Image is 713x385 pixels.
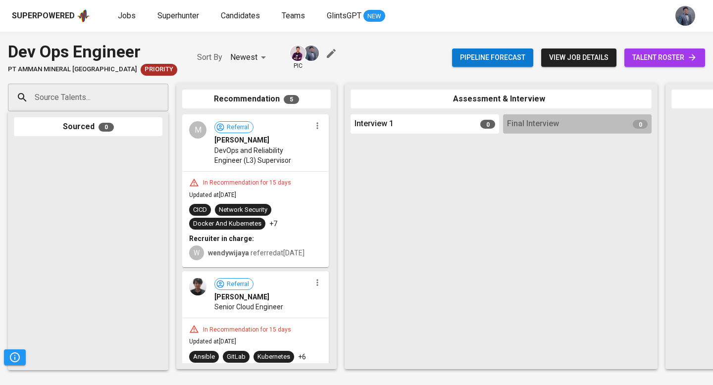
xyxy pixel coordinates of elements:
a: Jobs [118,10,138,22]
span: talent roster [632,51,697,64]
span: Jobs [118,11,136,20]
div: GitLab [227,352,246,362]
img: 23479d23a251e4fb8712b075c849fc87.png [189,278,206,295]
span: referred at [DATE] [208,249,305,257]
a: Candidates [221,10,262,22]
span: 0 [480,120,495,129]
p: Newest [230,51,257,63]
div: Network Security [219,205,267,215]
span: [PERSON_NAME] [214,135,269,145]
div: Recommendation [182,90,331,109]
p: Sort By [197,51,222,63]
p: +6 [298,352,306,362]
span: Interview 1 [355,118,394,130]
span: DevOps and Reliability Engineer (L3) Supervisor [214,145,311,165]
img: erwin@glints.com [290,46,306,61]
div: In Recommendation for 15 days [199,326,295,334]
span: Pipeline forecast [460,51,525,64]
div: Superpowered [12,10,75,22]
span: Senior Cloud Engineer [214,302,283,312]
div: MReferral[PERSON_NAME]DevOps and Reliability Engineer (L3) SupervisorIn Recommendation for 15 day... [182,114,329,267]
span: Teams [282,11,305,20]
a: Superpoweredapp logo [12,8,90,23]
span: 0 [99,123,114,132]
div: Newest [230,48,269,67]
button: Pipeline Triggers [4,349,26,365]
div: pic [289,45,306,70]
div: Dev Ops Engineer [8,40,177,64]
div: Docker And Kubernetes [193,219,261,229]
img: jhon@glints.com [675,6,695,26]
div: M [189,121,206,139]
span: GlintsGPT [327,11,361,20]
span: Final Interview [507,118,559,130]
button: view job details [541,48,616,67]
div: W [189,245,204,260]
a: Superhunter [157,10,201,22]
span: Referral [223,280,253,289]
span: 5 [284,95,299,104]
a: talent roster [624,48,705,67]
span: Updated at [DATE] [189,192,236,198]
div: Assessment & Interview [351,90,652,109]
span: Candidates [221,11,260,20]
span: [PERSON_NAME] [214,292,269,302]
span: Referral [223,123,253,132]
div: Kubernetes [257,352,290,362]
div: Ansible [193,352,215,362]
div: CICD [193,205,207,215]
div: Sourced [14,117,162,137]
a: GlintsGPT NEW [327,10,385,22]
b: wendywijaya [208,249,249,257]
span: Superhunter [157,11,199,20]
span: 0 [633,120,648,129]
button: Pipeline forecast [452,48,533,67]
span: Priority [141,65,177,74]
b: Recruiter in charge: [189,235,254,242]
span: view job details [549,51,609,64]
div: In Recommendation for 15 days [199,179,295,187]
span: NEW [363,11,385,21]
img: app logo [77,8,90,23]
a: Teams [282,10,307,22]
button: Open [163,96,165,98]
div: New Job received from Demand Team [141,64,177,76]
span: PT Amman Mineral [GEOGRAPHIC_DATA] [8,65,137,74]
img: jhon@glints.com [304,46,319,61]
p: +7 [269,219,277,229]
span: Updated at [DATE] [189,338,236,345]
